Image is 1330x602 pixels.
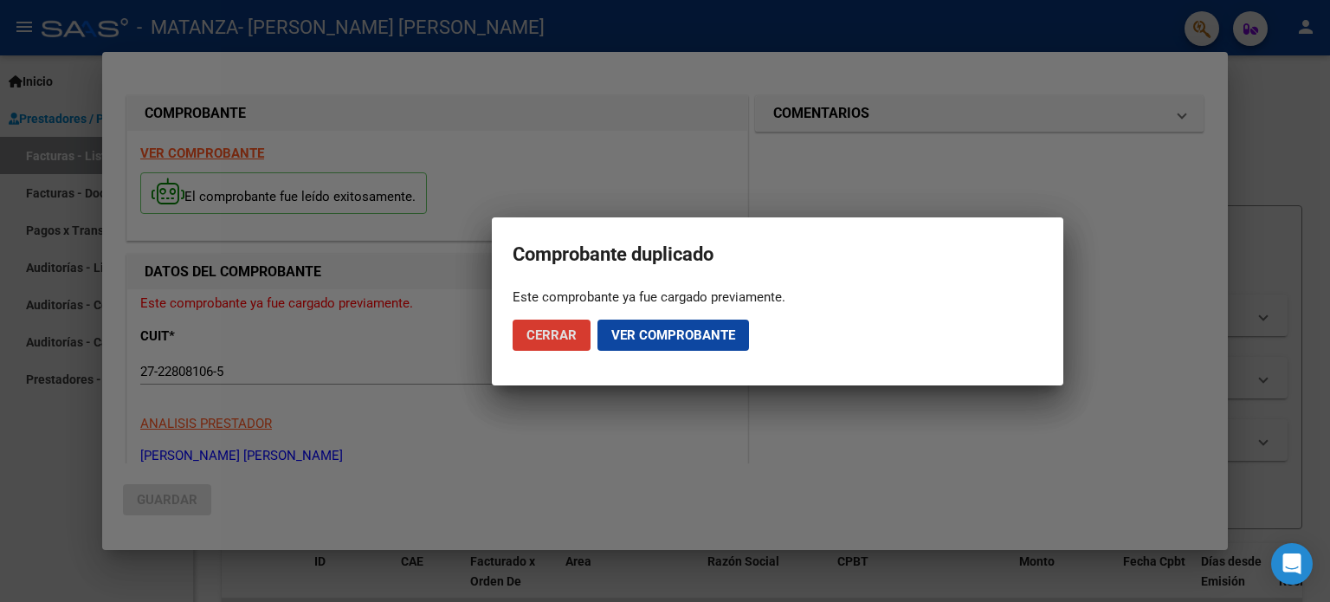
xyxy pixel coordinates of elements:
div: Este comprobante ya fue cargado previamente. [513,288,1043,306]
button: Cerrar [513,320,591,351]
h2: Comprobante duplicado [513,238,1043,271]
button: Ver comprobante [597,320,749,351]
span: Ver comprobante [611,327,735,343]
div: Open Intercom Messenger [1271,543,1313,585]
span: Cerrar [526,327,577,343]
